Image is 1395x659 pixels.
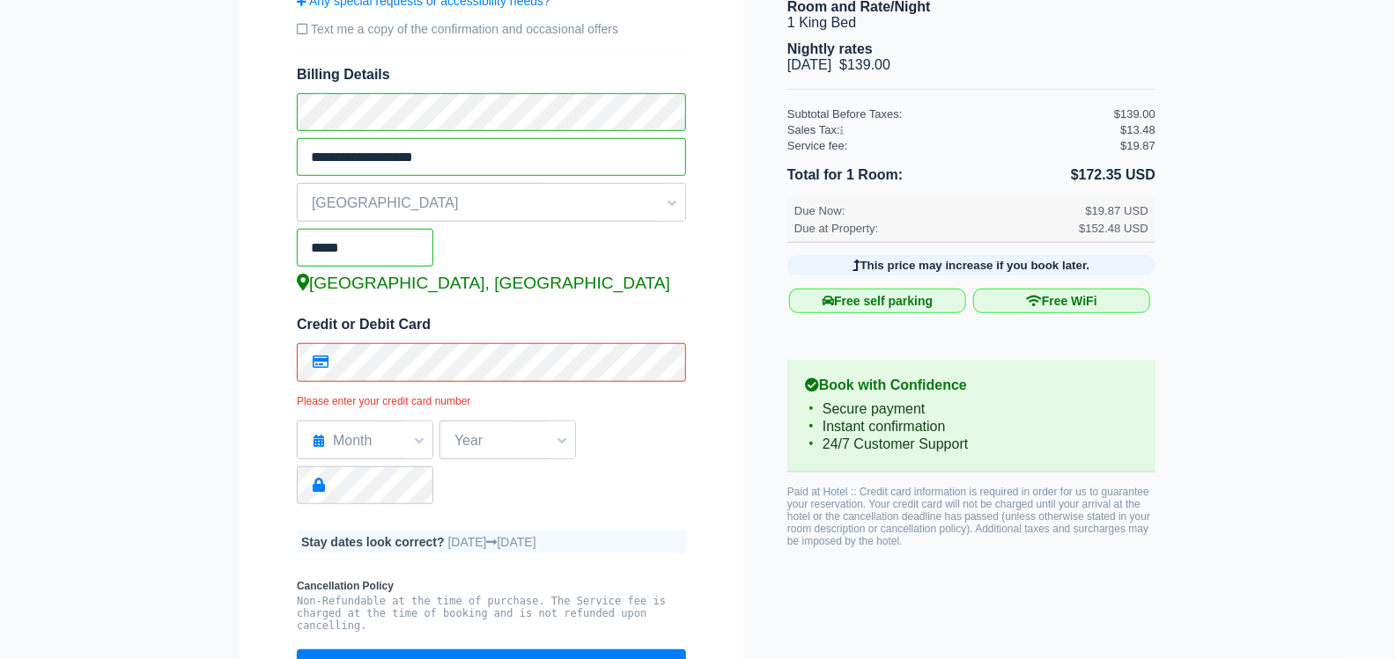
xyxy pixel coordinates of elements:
label: Text me a copy of the confirmation and occasional offers [297,15,686,43]
li: Total for 1 Room: [787,164,971,187]
div: Sales Tax: [787,123,1114,136]
li: Secure payment [805,400,1138,418]
span: Free WiFi [973,289,1150,313]
small: Please enter your credit card number [297,395,686,407]
span: Billing Details [297,67,686,83]
span: [DATE] [DATE] [448,535,536,549]
li: $172.35 USD [971,164,1155,187]
div: Due Now: [794,204,1079,217]
div: $19.87 [1120,139,1155,152]
b: Stay dates look correct? [301,535,445,549]
li: Instant confirmation [805,418,1138,436]
div: [GEOGRAPHIC_DATA], [GEOGRAPHIC_DATA] [297,274,686,293]
div: $139.00 [1114,107,1155,121]
span: Month [298,426,432,456]
b: Cancellation Policy [297,580,686,592]
span: Free self parking [789,289,966,313]
div: Due at Property: [794,222,1079,235]
div: $19.87 USD [1086,204,1148,217]
li: 1 King Bed [787,15,1155,31]
div: Subtotal Before Taxes: [787,107,1114,121]
div: This price may increase if you book later. [787,255,1155,275]
span: Paid at Hotel :: Credit card information is required in order for us to guarantee your reservatio... [787,486,1150,547]
b: Book with Confidence [805,377,1138,393]
li: 24/7 Customer Support [805,436,1138,453]
pre: Non-Refundable at the time of purchase. The Service fee is charged at the time of booking and is ... [297,595,686,632]
span: Credit or Debit Card [297,317,431,332]
span: [GEOGRAPHIC_DATA] [298,188,685,218]
b: Nightly rates [787,41,873,56]
span: Year [440,426,575,456]
div: $152.48 USD [1079,222,1148,235]
div: $13.48 [1120,123,1155,136]
div: Service fee: [787,139,1114,152]
span: [DATE] $139.00 [787,57,890,72]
